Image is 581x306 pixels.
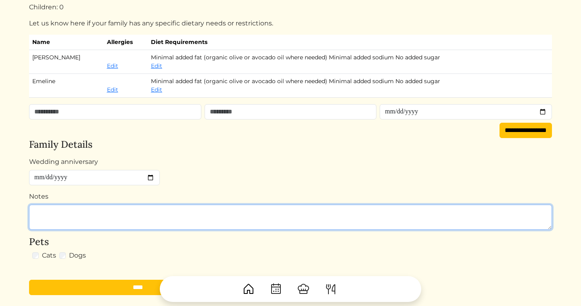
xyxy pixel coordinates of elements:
img: House-9bf13187bcbb5817f509fe5e7408150f90897510c4275e13d0d5fca38e0b5951.svg [242,283,255,296]
label: Notes [29,192,48,201]
label: Cats [42,251,56,260]
td: Minimal added fat (organic olive or avocado oil where needed) Minimal added sodium No added sugar [148,73,552,97]
div: Children: 0 [29,2,552,12]
th: Allergies [104,35,148,50]
h4: Family Details [29,139,552,151]
a: Edit [107,86,118,93]
a: Edit [151,62,162,69]
img: ChefHat-a374fb509e4f37eb0702ca99f5f64f3b6956810f32a249b33092029f8484b388.svg [297,283,310,296]
a: Edit [107,62,118,69]
td: [PERSON_NAME] [29,50,104,73]
p: Let us know here if your family has any specific dietary needs or restrictions. [29,19,552,28]
img: CalendarDots-5bcf9d9080389f2a281d69619e1c85352834be518fbc73d9501aef674afc0d57.svg [270,283,282,296]
h4: Pets [29,236,552,248]
a: Edit [151,86,162,93]
td: Minimal added fat (organic olive or avocado oil where needed) Minimal added sodium No added sugar [148,50,552,73]
label: Dogs [69,251,86,260]
th: Diet Requirements [148,35,552,50]
img: ForkKnife-55491504ffdb50bab0c1e09e7649658475375261d09fd45db06cec23bce548bf.svg [324,283,337,296]
td: Emeline [29,73,104,97]
th: Name [29,35,104,50]
label: Wedding anniversary [29,157,98,167]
